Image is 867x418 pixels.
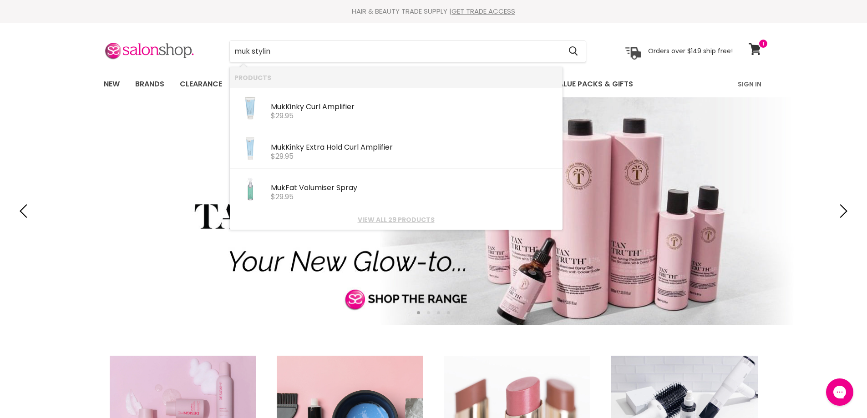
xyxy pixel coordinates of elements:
[16,202,34,220] button: Previous
[271,143,558,153] div: Kinky Extra Hold Curl Amplifier
[271,182,285,193] b: Muk
[92,7,775,16] div: HAIR & BEAUTY TRADE SUPPLY |
[234,173,266,205] img: FatVOLUMISER-scaled-1_200x.jpg
[437,311,440,314] li: Page dot 3
[427,311,430,314] li: Page dot 2
[562,41,586,62] button: Search
[234,133,266,165] img: KinkyEXTRA-scaled-1_200x.jpg
[271,142,285,152] b: Muk
[271,103,558,112] div: Kinky Curl Amplifier
[128,75,171,94] a: Brands
[547,75,640,94] a: Value Packs & Gifts
[271,151,294,161] span: $29.95
[230,67,563,88] li: Products
[833,202,851,220] button: Next
[417,311,420,314] li: Page dot 1
[230,169,563,209] li: Products: Muk Fat Volumiser Spray
[97,71,686,97] ul: Main menu
[97,75,127,94] a: New
[229,40,586,62] form: Product
[821,375,858,409] iframe: Gorgias live chat messenger
[271,184,558,193] div: Fat Volumiser Spray
[230,88,563,128] li: Products: Muk Kinky Curl Amplifier
[234,92,266,124] img: Kinky-scaled-1_200x.jpg
[271,191,294,202] span: $29.95
[230,209,563,230] li: View All
[92,71,775,97] nav: Main
[451,6,515,16] a: GET TRADE ACCESS
[234,216,558,223] a: View all 29 products
[271,101,285,112] b: Muk
[230,128,563,169] li: Products: Muk Kinky Extra Hold Curl Amplifier
[648,47,733,55] p: Orders over $149 ship free!
[447,311,450,314] li: Page dot 4
[173,75,229,94] a: Clearance
[732,75,767,94] a: Sign In
[271,111,294,121] span: $29.95
[230,41,562,62] input: Search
